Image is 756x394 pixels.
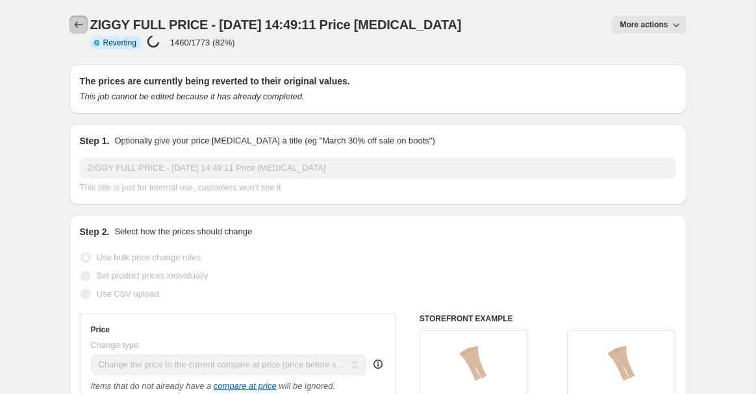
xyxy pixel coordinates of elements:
img: ziggy-lou-leggings-sand-fleck-leggings-ziggy-lou-766583_80x.jpg [447,338,499,389]
h2: The prices are currently being reverted to their original values. [80,75,676,88]
span: Use bulk price change rules [97,252,201,262]
button: Price change jobs [69,16,88,34]
span: ZIGGY FULL PRICE - [DATE] 14:49:11 Price [MEDICAL_DATA] [90,18,462,32]
button: compare at price [214,381,277,391]
h6: STOREFRONT EXAMPLE [420,314,676,324]
h3: Price [91,325,110,335]
span: More actions [620,19,668,30]
span: Set product prices individually [97,271,208,280]
div: help [372,358,384,371]
button: More actions [612,16,686,34]
span: Use CSV upload [97,289,159,299]
span: This title is just for internal use, customers won't see it [80,182,281,192]
span: Reverting [103,38,136,48]
p: Optionally give your price [MEDICAL_DATA] a title (eg "March 30% off sale on boots") [114,134,435,147]
span: Change type [91,340,139,350]
img: ziggy-lou-leggings-sand-fleck-leggings-ziggy-lou-766583_80x.jpg [596,338,648,389]
p: 1460/1773 (82%) [170,38,235,47]
p: Select how the prices should change [114,225,252,238]
i: will be ignored. [279,381,335,391]
h2: Step 1. [80,134,110,147]
i: Items that do not already have a [91,381,212,391]
i: This job cannot be edited because it has already completed. [80,92,305,101]
h2: Step 2. [80,225,110,238]
input: 30% off holiday sale [80,158,676,179]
